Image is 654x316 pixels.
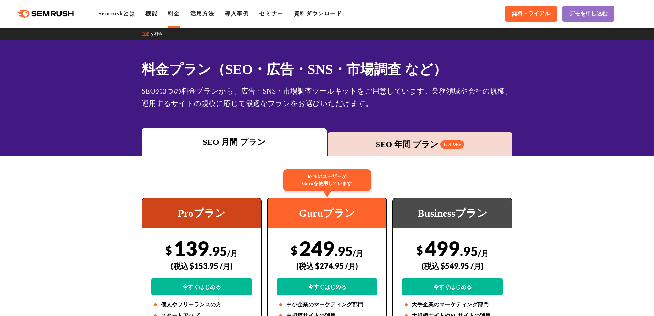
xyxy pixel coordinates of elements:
a: 料金 [168,11,180,17]
a: 料金 [154,31,168,36]
a: 今すぐはじめる [151,278,252,295]
span: 16% OFF [440,140,464,149]
a: 今すぐはじめる [402,278,503,295]
a: 無料トライアル [505,6,557,22]
div: SEO 月間 プラン [145,136,323,148]
div: 67%のユーザーが Guruを使用しています [283,169,371,191]
div: SEOの3つの料金プランから、広告・SNS・市場調査ツールキットをご用意しています。業務領域や会社の規模、運用するサイトの規模に応じて最適なプランをお選びいただけます。 [142,85,512,110]
span: 無料トライアル [512,10,550,18]
a: Semrushとは [98,11,135,17]
span: .95 [209,243,227,259]
span: /月 [353,249,363,258]
div: Businessプラン [393,198,512,228]
a: 今すぐはじめる [277,278,377,295]
h1: 料金プラン（SEO・広告・SNS・市場調査 など） [142,59,512,79]
a: TOP [142,31,154,36]
span: /月 [227,249,238,258]
a: 機能 [145,11,157,17]
li: 大手企業のマーケティング部門 [402,301,503,309]
div: 499 [402,236,503,295]
span: デモを申し込む [569,10,608,18]
span: $ [416,243,423,257]
div: (税込 $274.95 /月) [277,254,377,278]
div: Proプラン [142,198,261,228]
div: Guruプラン [268,198,386,228]
div: 249 [277,236,377,295]
a: 活用方法 [190,11,214,17]
div: (税込 $153.95 /月) [151,254,252,278]
a: セミナー [259,11,283,17]
a: 資料ダウンロード [294,11,342,17]
div: (税込 $549.95 /月) [402,254,503,278]
span: $ [165,243,172,257]
div: 139 [151,236,252,295]
span: /月 [478,249,489,258]
a: 導入事例 [225,11,249,17]
span: .95 [460,243,478,259]
div: SEO 年間 プラン [331,138,509,151]
li: 個人やフリーランスの方 [151,301,252,309]
span: $ [291,243,298,257]
a: デモを申し込む [562,6,614,22]
span: .95 [334,243,353,259]
li: 中小企業のマーケティング部門 [277,301,377,309]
